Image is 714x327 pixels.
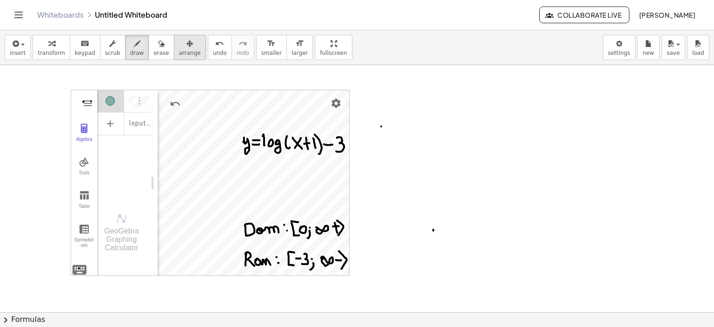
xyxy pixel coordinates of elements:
[105,50,120,56] span: scrub
[237,50,249,56] span: redo
[153,50,169,56] span: erase
[38,50,65,56] span: transform
[637,35,660,60] button: new
[267,38,276,49] i: format_size
[286,35,313,60] button: format_sizelarger
[608,50,630,56] span: settings
[179,50,201,56] span: arrange
[70,35,100,60] button: keyboardkeypad
[639,11,695,19] span: [PERSON_NAME]
[5,35,31,60] button: insert
[642,50,654,56] span: new
[692,50,704,56] span: load
[291,50,308,56] span: larger
[148,35,174,60] button: erase
[174,35,206,60] button: arrange
[603,35,635,60] button: settings
[231,35,254,60] button: redoredo
[33,35,70,60] button: transform
[80,38,89,49] i: keyboard
[100,35,126,60] button: scrub
[208,35,232,60] button: undoundo
[10,50,26,56] span: insert
[238,38,247,49] i: redo
[667,50,680,56] span: save
[75,50,95,56] span: keypad
[547,11,621,19] span: Collaborate Live
[125,35,149,60] button: draw
[213,50,227,56] span: undo
[315,35,352,60] button: fullscreen
[215,38,224,49] i: undo
[37,10,84,20] a: Whiteboards
[320,50,347,56] span: fullscreen
[687,35,709,60] button: load
[295,38,304,49] i: format_size
[11,7,26,22] button: Toggle navigation
[661,35,685,60] button: save
[539,7,629,23] button: Collaborate Live
[256,35,287,60] button: format_sizesmaller
[631,7,703,23] button: [PERSON_NAME]
[130,50,144,56] span: draw
[261,50,282,56] span: smaller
